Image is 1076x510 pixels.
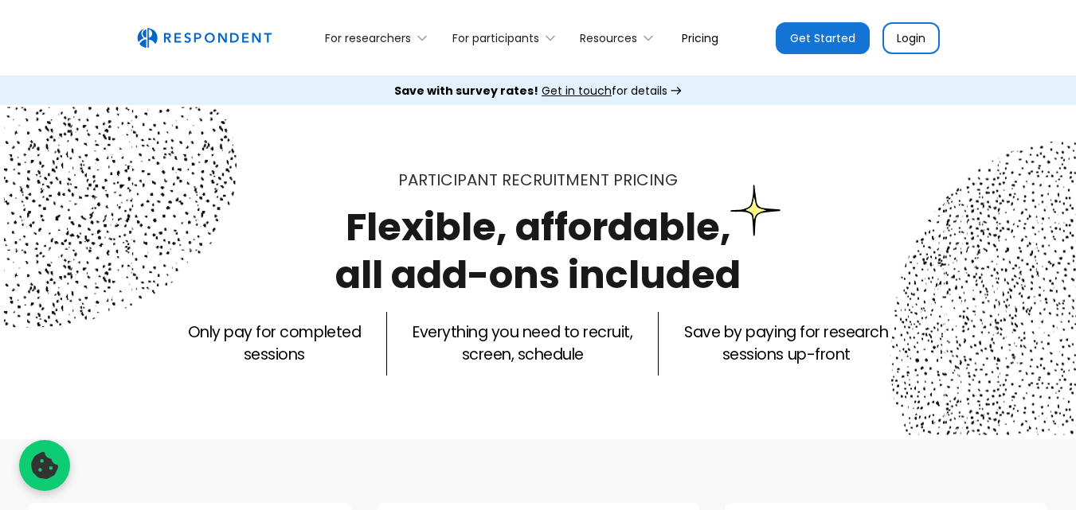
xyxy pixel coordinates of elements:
img: Untitled UI logotext [137,28,272,49]
div: For researchers [316,19,443,56]
p: Only pay for completed sessions [188,321,361,366]
div: for details [394,83,667,99]
div: For participants [443,19,570,56]
a: home [137,28,272,49]
div: Resources [580,30,637,46]
strong: Save with survey rates! [394,83,538,99]
a: Pricing [669,19,731,56]
a: Get Started [776,22,870,54]
a: Login [882,22,940,54]
span: PRICING [613,169,678,191]
div: For participants [452,30,539,46]
div: For researchers [325,30,411,46]
p: Everything you need to recruit, screen, schedule [413,321,632,366]
div: Resources [571,19,669,56]
span: Get in touch [542,83,612,99]
p: Save by paying for research sessions up-front [684,321,888,366]
span: Participant recruitment [398,169,609,191]
h1: Flexible, affordable, all add-ons included [335,200,741,302]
